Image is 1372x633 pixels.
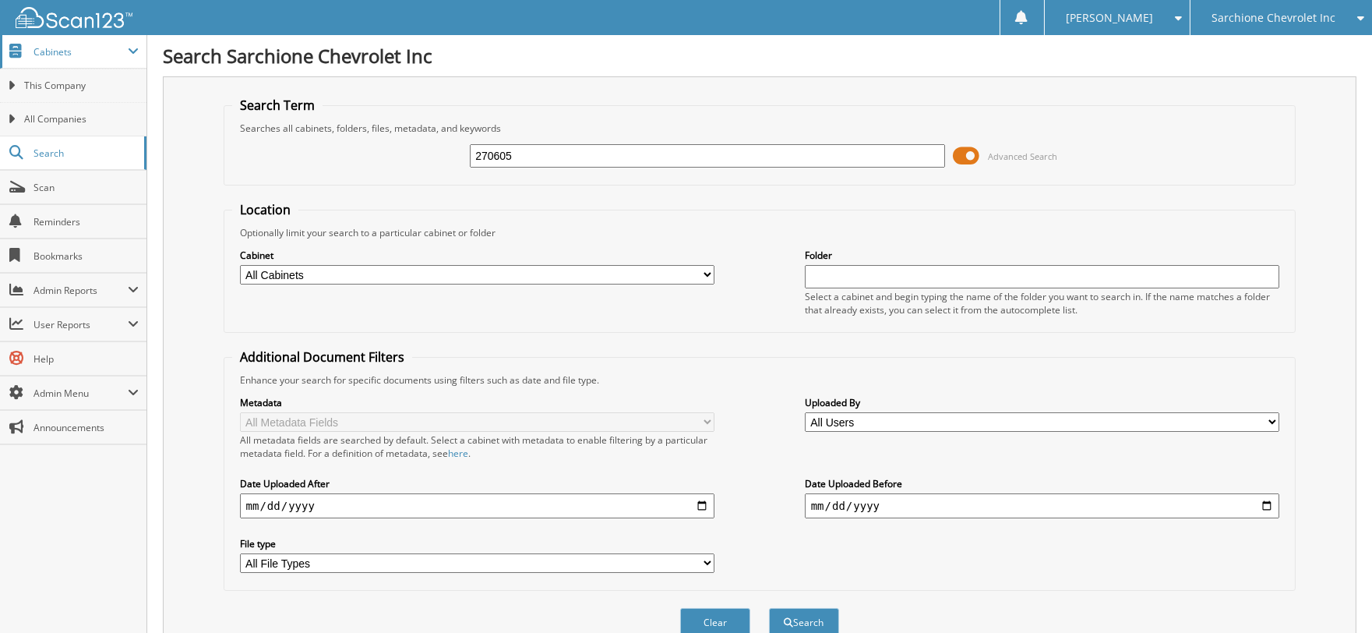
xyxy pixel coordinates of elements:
[24,79,139,93] span: This Company
[232,201,298,218] legend: Location
[805,290,1280,316] div: Select a cabinet and begin typing the name of the folder you want to search in. If the name match...
[240,249,715,262] label: Cabinet
[240,477,715,490] label: Date Uploaded After
[232,226,1288,239] div: Optionally limit your search to a particular cabinet or folder
[805,396,1280,409] label: Uploaded By
[1212,13,1335,23] span: Sarchione Chevrolet Inc
[34,284,128,297] span: Admin Reports
[1294,558,1372,633] iframe: Chat Widget
[34,45,128,58] span: Cabinets
[805,477,1280,490] label: Date Uploaded Before
[232,348,412,366] legend: Additional Document Filters
[34,181,139,194] span: Scan
[34,421,139,434] span: Announcements
[232,373,1288,387] div: Enhance your search for specific documents using filters such as date and file type.
[16,7,132,28] img: scan123-logo-white.svg
[232,122,1288,135] div: Searches all cabinets, folders, files, metadata, and keywords
[240,493,715,518] input: start
[805,249,1280,262] label: Folder
[1066,13,1153,23] span: [PERSON_NAME]
[240,396,715,409] label: Metadata
[240,537,715,550] label: File type
[34,318,128,331] span: User Reports
[805,493,1280,518] input: end
[448,447,468,460] a: here
[163,43,1356,69] h1: Search Sarchione Chevrolet Inc
[34,249,139,263] span: Bookmarks
[988,150,1057,162] span: Advanced Search
[34,387,128,400] span: Admin Menu
[34,352,139,366] span: Help
[232,97,323,114] legend: Search Term
[34,147,136,160] span: Search
[24,112,139,126] span: All Companies
[240,433,715,460] div: All metadata fields are searched by default. Select a cabinet with metadata to enable filtering b...
[34,215,139,228] span: Reminders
